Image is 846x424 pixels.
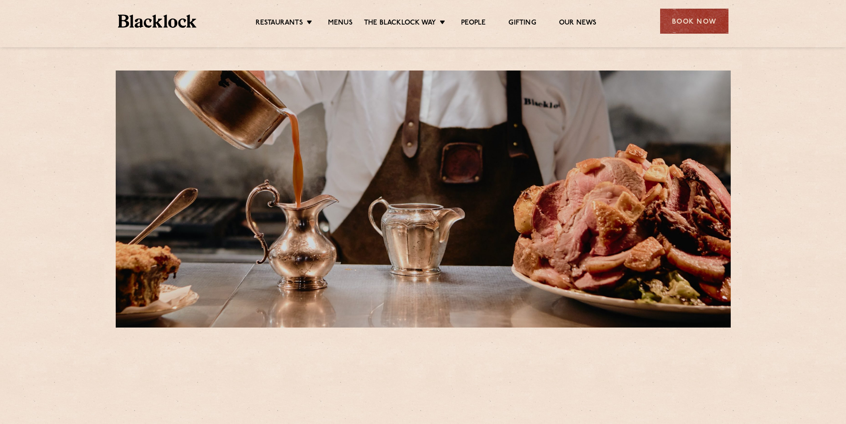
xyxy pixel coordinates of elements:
[660,9,728,34] div: Book Now
[508,19,536,29] a: Gifting
[256,19,303,29] a: Restaurants
[364,19,436,29] a: The Blacklock Way
[461,19,486,29] a: People
[118,15,197,28] img: BL_Textured_Logo-footer-cropped.svg
[559,19,597,29] a: Our News
[328,19,353,29] a: Menus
